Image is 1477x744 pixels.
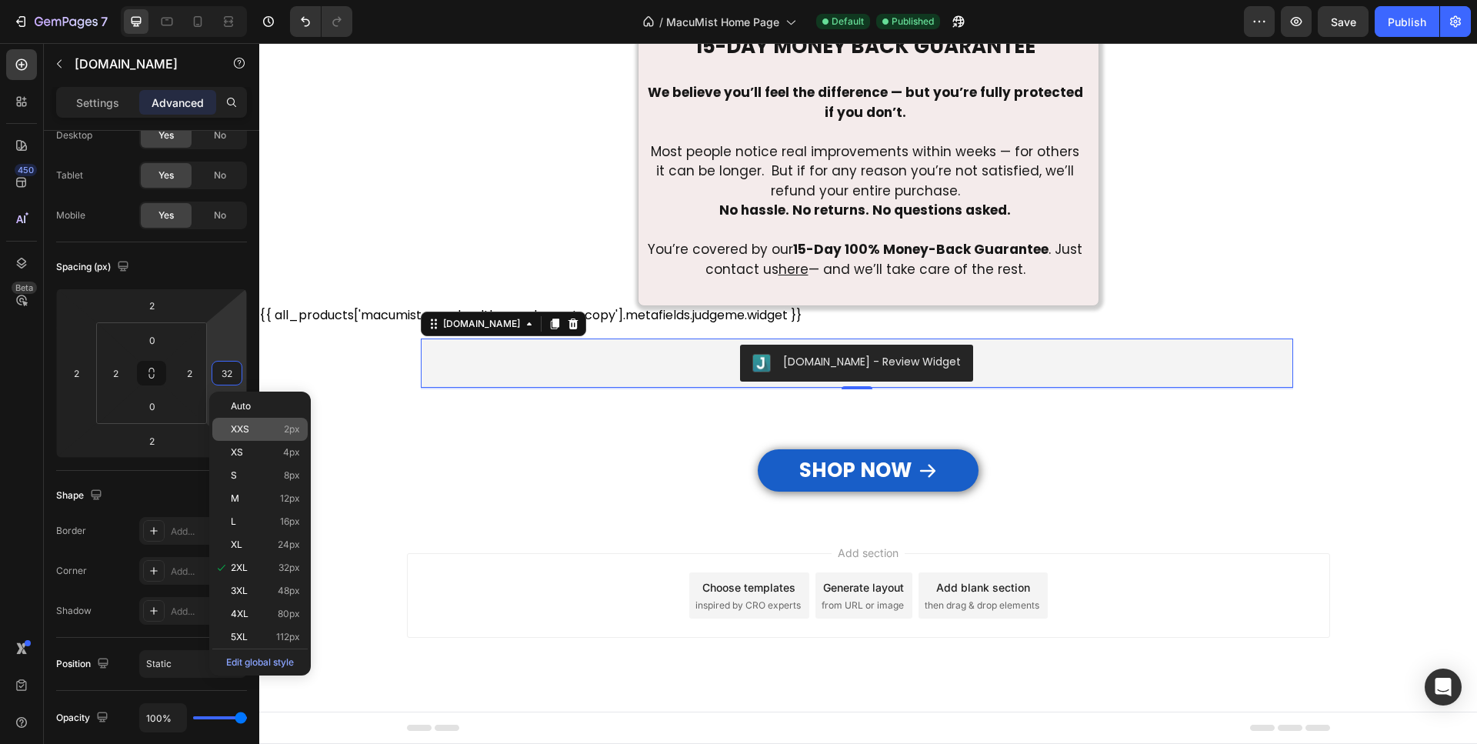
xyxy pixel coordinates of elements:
[104,362,127,385] input: xxs
[171,525,243,539] div: Add...
[214,168,226,182] span: No
[666,14,779,30] span: MacuMist Home Page
[460,158,752,176] strong: No hassle. No returns. No questions asked.
[278,586,300,596] span: 48px
[1425,669,1462,706] div: Open Intercom Messenger
[387,79,825,158] p: Most people notice real improvements within weeks — for others it can be longer. But if for any r...
[534,197,789,215] strong: 15-Day 100% Money-Back Guarantee
[158,209,174,222] span: Yes
[572,502,645,518] span: Add section
[215,362,238,385] input: 2xl
[280,516,300,527] span: 16px
[562,555,645,569] span: from URL or image
[278,539,300,550] span: 24px
[231,447,243,458] span: XS
[56,485,105,506] div: Shape
[278,562,300,573] span: 32px
[212,649,308,672] p: Edit global style
[56,524,86,538] div: Border
[284,470,300,481] span: 8px
[15,164,37,176] div: 450
[387,197,825,236] p: You’re covered by our . Just contact us — and we’ll take care of the rest.
[1375,6,1439,37] button: Publish
[259,43,1477,744] iframe: Design area
[137,395,168,418] input: 0px
[56,257,132,278] div: Spacing (px)
[231,470,237,481] span: S
[231,632,248,642] span: 5XL
[540,413,652,441] strong: SHOP NOW
[231,586,248,596] span: 3XL
[1388,14,1426,30] div: Publish
[284,424,300,435] span: 2px
[56,168,83,182] div: Tablet
[76,95,119,111] p: Settings
[136,429,167,452] input: xxs
[276,632,300,642] span: 112px
[75,55,205,73] p: Judge.me
[171,565,243,579] div: Add...
[231,424,249,435] span: XXS
[524,311,702,327] div: [DOMAIN_NAME] - Review Widget
[832,15,864,28] span: Default
[231,562,248,573] span: 2XL
[101,12,108,31] p: 7
[56,128,92,142] div: Desktop
[283,447,300,458] span: 4px
[181,274,264,288] div: [DOMAIN_NAME]
[564,536,645,552] div: Generate layout
[290,6,352,37] div: Undo/Redo
[152,95,204,111] p: Advanced
[56,209,85,222] div: Mobile
[436,555,542,569] span: inspired by CRO experts
[231,401,251,412] span: Auto
[278,609,300,619] span: 80px
[481,302,714,339] button: Judge.me - Review Widget
[171,605,243,619] div: Add...
[665,555,780,569] span: then drag & drop elements
[214,209,226,222] span: No
[56,708,112,729] div: Opacity
[677,536,771,552] div: Add blank section
[136,294,167,317] input: xxs
[158,128,174,142] span: Yes
[280,493,300,504] span: 12px
[158,168,174,182] span: Yes
[178,362,201,385] input: xxs
[659,14,663,30] span: /
[1331,15,1356,28] span: Save
[65,362,88,385] input: xxs
[139,650,247,678] button: Static
[231,516,236,527] span: L
[388,40,824,78] strong: We believe you’ll feel the difference — but you’re fully protected if you don’t.
[140,704,186,732] input: Auto
[231,539,242,550] span: XL
[146,658,172,669] span: Static
[519,217,549,235] a: here
[56,604,92,618] div: Shadow
[137,329,168,352] input: 0px
[56,654,112,675] div: Position
[892,15,934,28] span: Published
[56,564,87,578] div: Corner
[231,493,239,504] span: M
[6,6,115,37] button: 7
[1318,6,1369,37] button: Save
[443,536,536,552] div: Choose templates
[498,406,719,449] a: SHOP NOW
[493,311,512,329] img: Judgeme.png
[214,128,226,142] span: No
[231,609,248,619] span: 4XL
[12,282,37,294] div: Beta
